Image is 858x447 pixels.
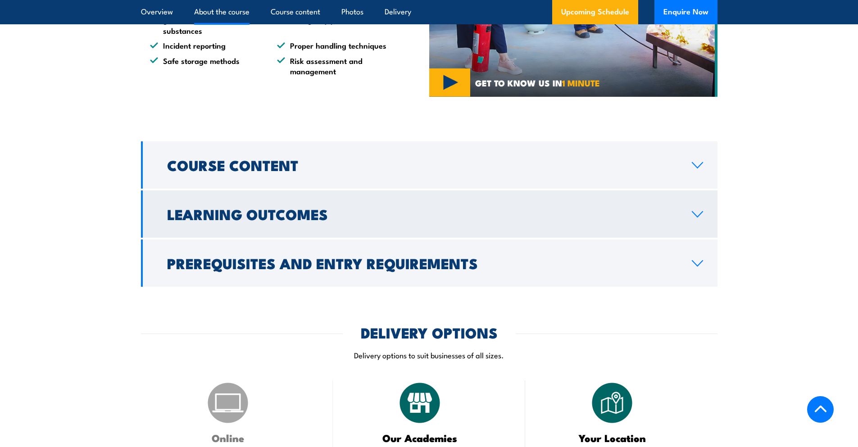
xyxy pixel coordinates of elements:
[167,257,677,269] h2: Prerequisites and Entry Requirements
[141,239,717,287] a: Prerequisites and Entry Requirements
[277,55,388,77] li: Risk assessment and management
[548,433,677,443] h3: Your Location
[141,350,717,360] p: Delivery options to suit businesses of all sizes.
[475,79,600,87] span: GET TO KNOW US IN
[361,326,498,339] h2: DELIVERY OPTIONS
[277,40,388,50] li: Proper handling techniques
[141,141,717,189] a: Course Content
[355,433,485,443] h3: Our Academies
[562,76,600,89] strong: 1 MINUTE
[167,158,677,171] h2: Course Content
[163,433,293,443] h3: Online
[141,190,717,238] a: Learning Outcomes
[150,55,261,77] li: Safe storage methods
[150,40,261,50] li: Incident reporting
[167,208,677,220] h2: Learning Outcomes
